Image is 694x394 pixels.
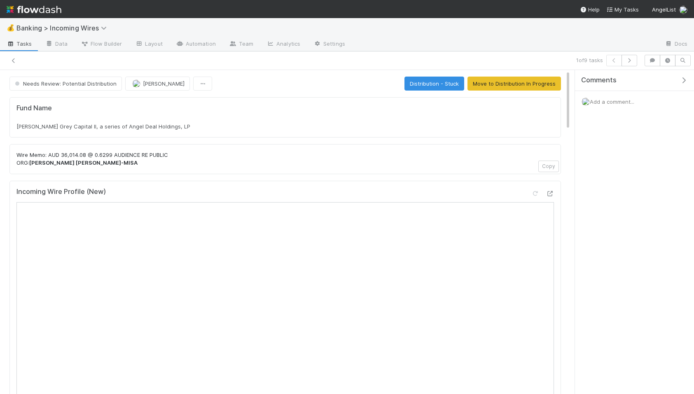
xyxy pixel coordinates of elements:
[307,38,352,51] a: Settings
[16,188,106,196] h5: Incoming Wire Profile (New)
[582,98,590,106] img: avatar_eacbd5bb-7590-4455-a9e9-12dcb5674423.png
[143,80,185,87] span: [PERSON_NAME]
[260,38,307,51] a: Analytics
[404,77,464,91] button: Distribution - Stuck
[16,151,554,167] p: Wire Memo: AUD 36,014.08 @ 0.6299 AUDIENCE RE PUBLIC ORG:
[7,24,15,31] span: 💰
[538,161,559,172] button: Copy
[7,2,61,16] img: logo-inverted-e16ddd16eac7371096b0.svg
[679,6,687,14] img: avatar_eacbd5bb-7590-4455-a9e9-12dcb5674423.png
[74,38,129,51] a: Flow Builder
[606,6,639,13] span: My Tasks
[658,38,694,51] a: Docs
[16,24,111,32] span: Banking > Incoming Wires
[576,56,603,64] span: 1 of 9 tasks
[29,159,138,166] strong: [PERSON_NAME] [PERSON_NAME]-MISA
[606,5,639,14] a: My Tasks
[581,76,617,84] span: Comments
[16,104,554,112] h5: Fund Name
[580,5,600,14] div: Help
[467,77,561,91] button: Move to Distribution In Progress
[132,79,140,88] img: avatar_eacbd5bb-7590-4455-a9e9-12dcb5674423.png
[9,77,122,91] button: Needs Review: Potential Distribution
[222,38,260,51] a: Team
[169,38,222,51] a: Automation
[7,40,32,48] span: Tasks
[39,38,74,51] a: Data
[652,6,676,13] span: AngelList
[125,77,190,91] button: [PERSON_NAME]
[16,123,190,130] span: [PERSON_NAME] Grey Capital II, a series of Angel Deal Holdings, LP
[13,80,117,87] span: Needs Review: Potential Distribution
[129,38,169,51] a: Layout
[81,40,122,48] span: Flow Builder
[590,98,634,105] span: Add a comment...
